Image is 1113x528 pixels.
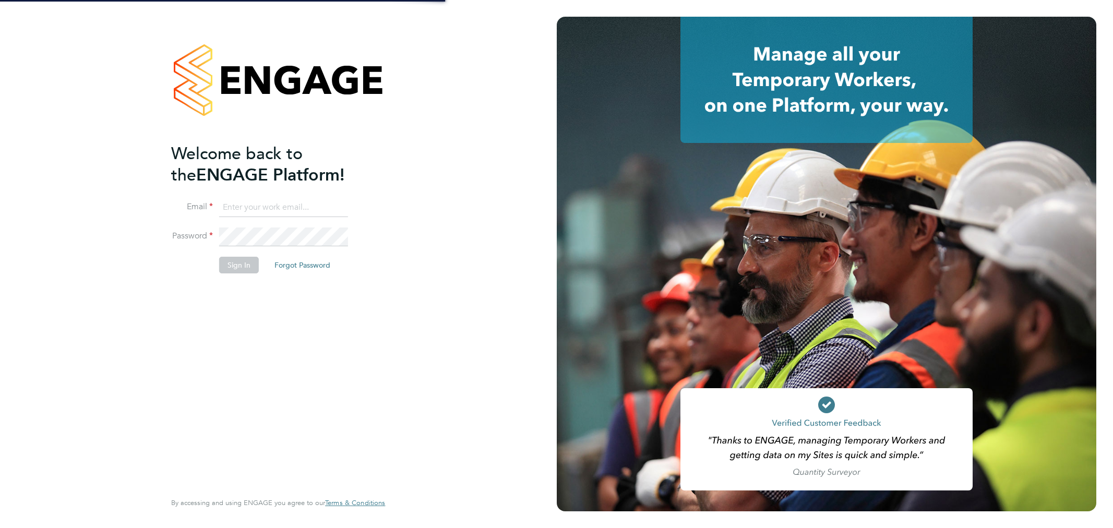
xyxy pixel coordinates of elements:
[171,143,303,185] span: Welcome back to the
[266,257,339,273] button: Forgot Password
[171,143,375,186] h2: ENGAGE Platform!
[325,499,385,507] a: Terms & Conditions
[219,198,348,217] input: Enter your work email...
[171,498,385,507] span: By accessing and using ENGAGE you agree to our
[171,201,213,212] label: Email
[219,257,259,273] button: Sign In
[171,231,213,242] label: Password
[325,498,385,507] span: Terms & Conditions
